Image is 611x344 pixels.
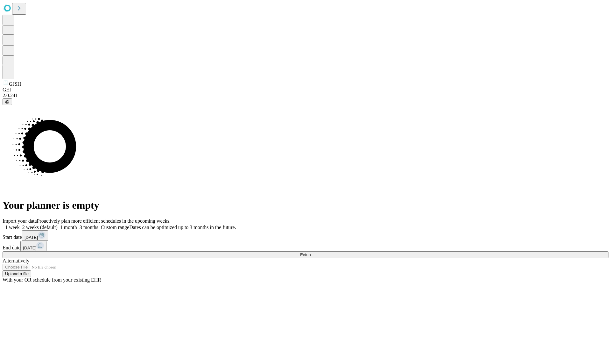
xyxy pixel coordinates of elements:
span: 1 week [5,225,20,230]
button: [DATE] [20,241,46,251]
span: With your OR schedule from your existing EHR [3,277,101,283]
div: GEI [3,87,608,93]
h1: Your planner is empty [3,199,608,211]
div: End date [3,241,608,251]
span: [DATE] [25,235,38,240]
span: Alternatively [3,258,29,263]
div: Start date [3,230,608,241]
button: @ [3,98,12,105]
span: Custom range [101,225,129,230]
span: Proactively plan more efficient schedules in the upcoming weeks. [37,218,171,224]
button: [DATE] [22,230,48,241]
div: 2.0.241 [3,93,608,98]
span: 2 weeks (default) [22,225,58,230]
button: Upload a file [3,270,31,277]
span: @ [5,99,10,104]
span: Import your data [3,218,37,224]
span: Dates can be optimized up to 3 months in the future. [129,225,236,230]
span: 3 months [80,225,98,230]
span: [DATE] [23,246,36,250]
button: Fetch [3,251,608,258]
span: GJSH [9,81,21,87]
span: 1 month [60,225,77,230]
span: Fetch [300,252,311,257]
